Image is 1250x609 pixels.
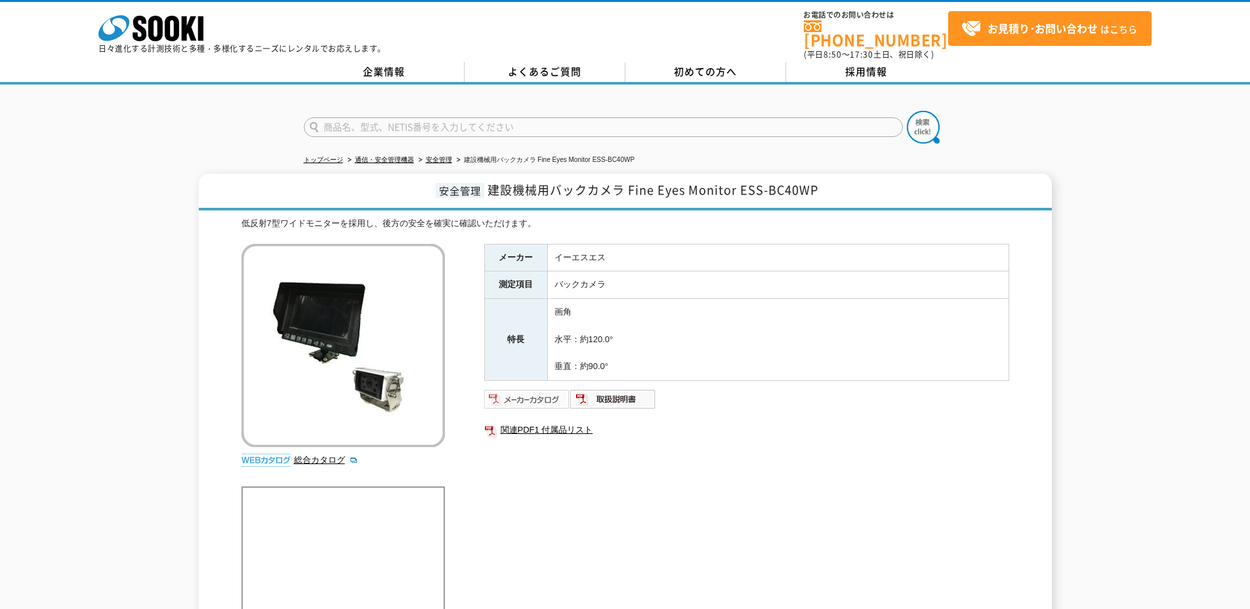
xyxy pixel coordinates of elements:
a: 総合カタログ [294,455,358,465]
img: 取扱説明書 [570,389,656,410]
img: btn_search.png [907,111,940,144]
a: 関連PDF1 付属品リスト [484,422,1009,439]
th: 測定項目 [484,271,547,299]
img: メーカーカタログ [484,389,570,410]
span: 建設機械用バックカメラ Fine Eyes Monitor ESS-BC40WP [488,181,818,199]
a: トップページ [304,156,343,163]
a: 採用情報 [786,62,947,82]
th: 特長 [484,299,547,381]
li: 建設機械用バックカメラ Fine Eyes Monitor ESS-BC40WP [454,153,635,167]
span: (平日 ～ 土日、祝日除く) [804,49,934,60]
span: 8:50 [823,49,842,60]
img: 建設機械用バックカメラ Fine Eyes Monitor ESS-BC40WP [241,244,445,447]
p: 日々進化する計測技術と多種・多様化するニーズにレンタルでお応えします。 [98,45,386,52]
span: お電話でのお問い合わせは [804,11,948,19]
span: 安全管理 [436,183,484,198]
a: 企業情報 [304,62,465,82]
a: 取扱説明書 [570,397,656,407]
span: 17:30 [850,49,873,60]
a: [PHONE_NUMBER] [804,20,948,47]
img: webカタログ [241,454,291,467]
a: 初めての方へ [625,62,786,82]
div: 低反射7型ワイドモニターを採用し、後方の安全を確実に確認いただけます。 [241,217,1009,231]
a: 安全管理 [426,156,452,163]
a: よくあるご質問 [465,62,625,82]
td: 画角 水平：約120.0° 垂直：約90.0° [547,299,1009,381]
input: 商品名、型式、NETIS番号を入力してください [304,117,903,137]
a: 通信・安全管理機器 [355,156,414,163]
a: お見積り･お問い合わせはこちら [948,11,1152,46]
td: イーエスエス [547,244,1009,271]
span: 初めての方へ [674,64,737,79]
strong: お見積り･お問い合わせ [988,20,1098,36]
td: バックカメラ [547,271,1009,299]
a: メーカーカタログ [484,397,570,407]
th: メーカー [484,244,547,271]
span: はこちら [961,19,1137,39]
